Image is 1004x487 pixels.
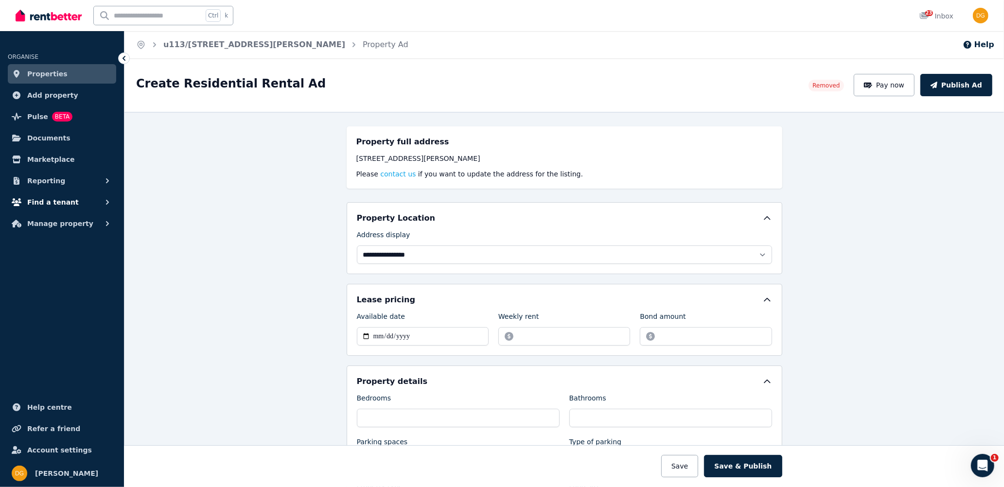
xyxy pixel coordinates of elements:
h5: Property details [357,376,428,387]
span: Marketplace [27,154,74,165]
span: ORGANISE [8,53,38,60]
label: Weekly rent [498,312,539,325]
button: Manage property [8,214,116,233]
button: Publish Ad [920,74,992,96]
label: Parking spaces [357,437,408,451]
button: Save & Publish [704,455,782,477]
span: Ctrl [206,9,221,22]
a: Documents [8,128,116,148]
span: 23 [925,10,933,16]
button: Help [963,39,994,51]
span: Pulse [27,111,48,122]
button: contact us [380,169,416,179]
h5: Lease pricing [357,294,415,306]
span: Documents [27,132,70,144]
iframe: Intercom live chat [971,454,994,477]
button: Pay now [854,74,915,96]
label: Bond amount [640,312,686,325]
label: Bedrooms [357,393,391,407]
a: Help centre [8,398,116,417]
span: [PERSON_NAME] [35,468,98,479]
span: k [225,12,228,19]
label: Address display [357,230,410,243]
a: u113/[STREET_ADDRESS][PERSON_NAME] [163,40,345,49]
a: PulseBETA [8,107,116,126]
div: [STREET_ADDRESS][PERSON_NAME] [356,154,773,163]
nav: Breadcrumb [124,31,420,58]
img: RentBetter [16,8,82,23]
span: 1 [991,454,999,462]
button: Reporting [8,171,116,191]
span: Help centre [27,401,72,413]
a: Marketplace [8,150,116,169]
h1: Create Residential Rental Ad [136,76,326,91]
a: Refer a friend [8,419,116,438]
span: Properties [27,68,68,80]
img: DESEAN GOH [973,8,988,23]
span: Removed [812,82,840,89]
span: Add property [27,89,78,101]
span: BETA [52,112,72,122]
p: Please if you want to update the address for the listing. [356,169,773,179]
span: Manage property [27,218,93,229]
span: Reporting [27,175,65,187]
button: Find a tenant [8,192,116,212]
h5: Property full address [356,136,449,148]
label: Bathrooms [569,393,606,407]
a: Properties [8,64,116,84]
span: Refer a friend [27,423,80,435]
label: Available date [357,312,405,325]
span: Find a tenant [27,196,79,208]
img: DESEAN GOH [12,466,27,481]
div: Inbox [919,11,953,21]
h5: Property Location [357,212,435,224]
button: Save [661,455,698,477]
span: Account settings [27,444,92,456]
a: Property Ad [363,40,408,49]
label: Type of parking [569,437,622,451]
a: Add property [8,86,116,105]
a: Account settings [8,440,116,460]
